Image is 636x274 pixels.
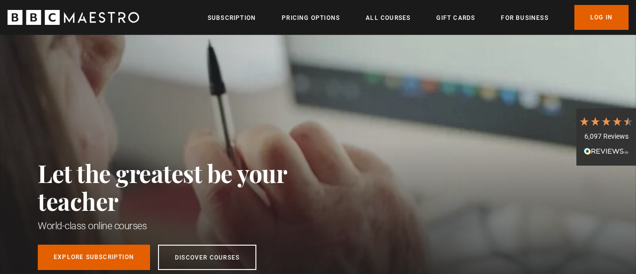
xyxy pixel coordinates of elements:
[38,219,331,233] h1: World-class online courses
[579,132,634,142] div: 6,097 Reviews
[576,108,636,166] div: 6,097 ReviewsRead All Reviews
[38,159,331,215] h2: Let the greatest be your teacher
[579,116,634,127] div: 4.7 Stars
[584,148,629,155] img: REVIEWS.io
[579,146,634,158] div: Read All Reviews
